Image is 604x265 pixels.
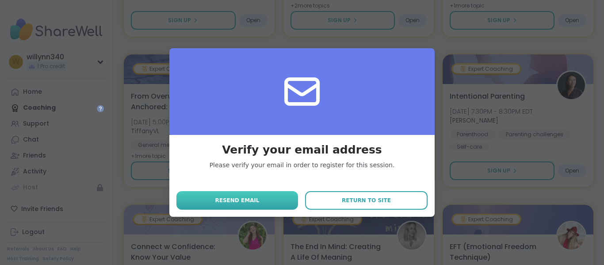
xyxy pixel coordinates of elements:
[210,142,395,157] div: Verify your email address
[305,191,428,210] button: Return to site
[176,191,298,210] button: Resend email
[342,196,391,204] span: Return to site
[97,105,104,112] iframe: Spotlight
[210,161,395,170] div: Please verify your email in order to register for this session.
[215,196,259,204] span: Resend email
